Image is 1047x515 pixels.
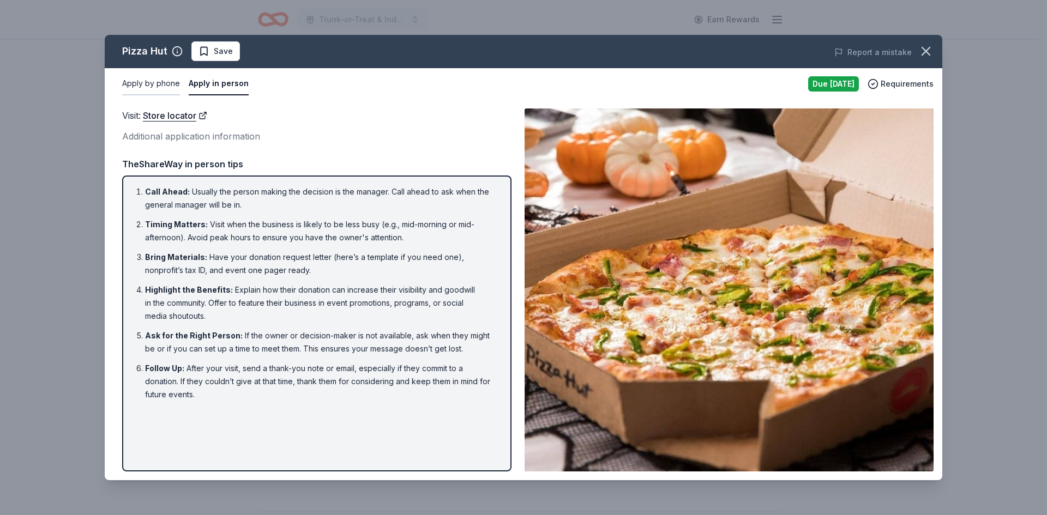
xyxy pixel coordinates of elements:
[881,77,934,90] span: Requirements
[122,72,180,95] button: Apply by phone
[145,331,243,340] span: Ask for the Right Person :
[145,251,495,277] li: Have your donation request letter (here’s a template if you need one), nonprofit’s tax ID, and ev...
[145,220,208,229] span: Timing Matters :
[214,45,233,58] span: Save
[143,108,207,123] a: Store locator
[145,185,495,211] li: Usually the person making the decision is the manager. Call ahead to ask when the general manager...
[145,218,495,244] li: Visit when the business is likely to be less busy (e.g., mid-morning or mid-afternoon). Avoid pea...
[145,283,495,323] li: Explain how their donation can increase their visibility and goodwill in the community. Offer to ...
[525,108,934,471] img: Image for Pizza Hut
[145,252,207,262] span: Bring Materials :
[122,43,167,60] div: Pizza Hut
[145,362,495,401] li: After your visit, send a thank-you note or email, especially if they commit to a donation. If the...
[191,41,240,61] button: Save
[808,76,859,92] div: Due [DATE]
[189,72,249,95] button: Apply in person
[834,46,912,59] button: Report a mistake
[145,329,495,355] li: If the owner or decision-maker is not available, ask when they might be or if you can set up a ti...
[145,363,184,373] span: Follow Up :
[145,187,190,196] span: Call Ahead :
[868,77,934,90] button: Requirements
[122,157,512,171] div: TheShareWay in person tips
[122,129,512,143] div: Additional application information
[122,108,512,123] div: Visit :
[145,285,233,294] span: Highlight the Benefits :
